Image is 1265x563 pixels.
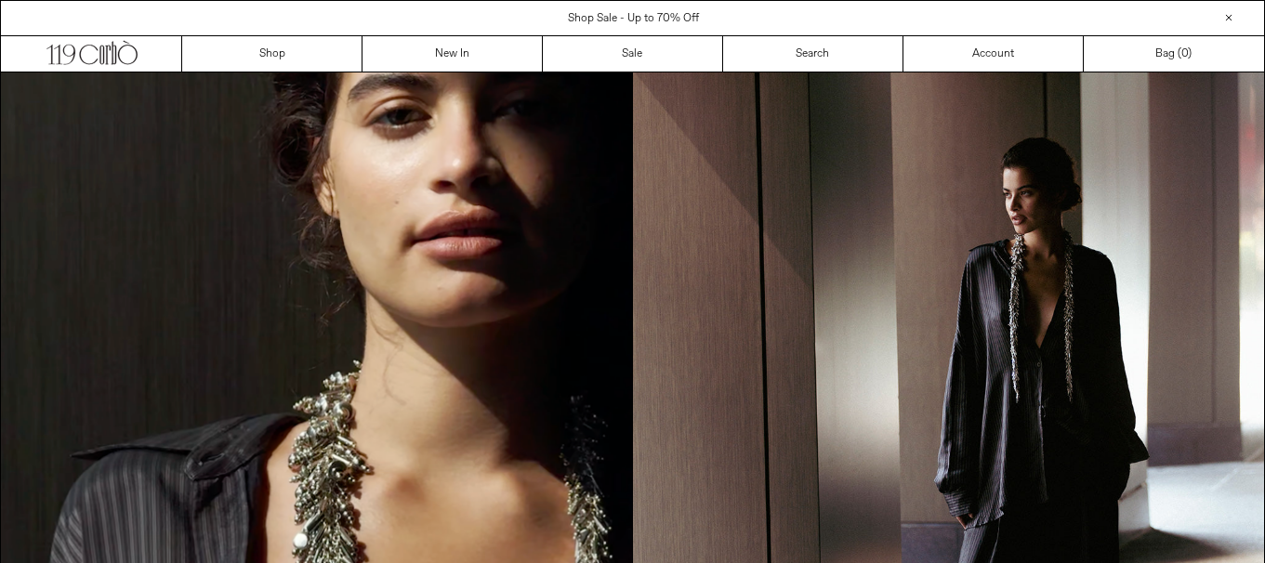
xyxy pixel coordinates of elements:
a: Sale [543,36,723,72]
a: Search [723,36,903,72]
a: Shop [182,36,362,72]
a: Account [903,36,1084,72]
span: 0 [1181,46,1188,61]
a: Shop Sale - Up to 70% Off [568,11,699,26]
a: New In [362,36,543,72]
a: Bag () [1084,36,1264,72]
span: ) [1181,46,1192,62]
